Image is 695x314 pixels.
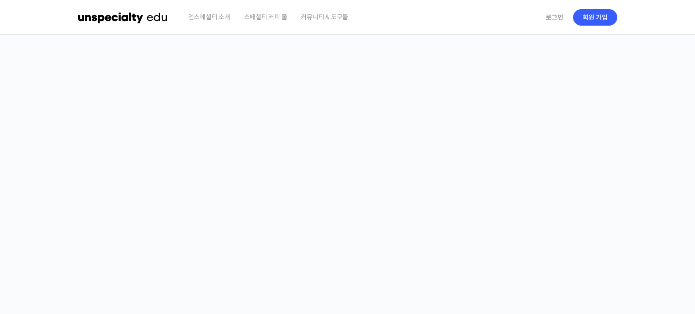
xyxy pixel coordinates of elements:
[573,9,617,26] a: 회원 가입
[9,190,686,203] p: 시간과 장소에 구애받지 않고, 검증된 커리큘럼으로
[540,7,569,28] a: 로그인
[9,140,686,186] p: [PERSON_NAME]을 다하는 당신을 위해, 최고와 함께 만든 커피 클래스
